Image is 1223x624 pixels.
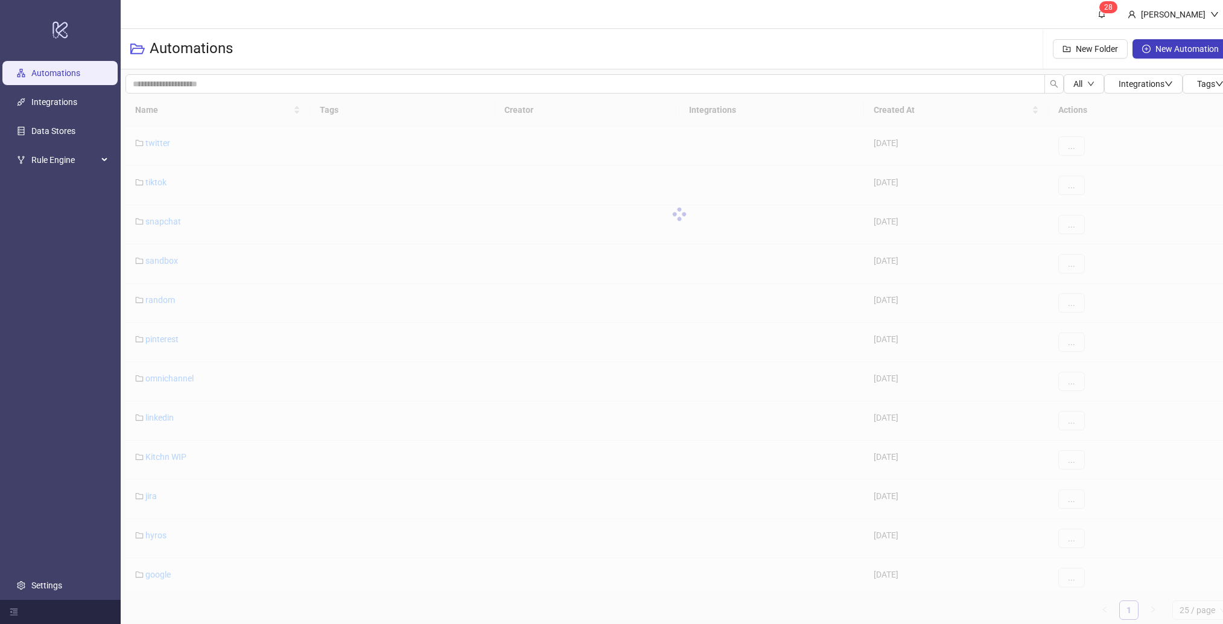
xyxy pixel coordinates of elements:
span: down [1210,10,1219,19]
span: folder-add [1063,45,1071,53]
span: fork [17,156,25,164]
button: Alldown [1064,74,1104,94]
span: plus-circle [1142,45,1151,53]
div: [PERSON_NAME] [1136,8,1210,21]
button: New Folder [1053,39,1128,59]
span: New Folder [1076,44,1118,54]
a: Data Stores [31,126,75,136]
span: Rule Engine [31,148,98,172]
a: Integrations [31,97,77,107]
h3: Automations [150,39,233,59]
span: Integrations [1119,79,1173,89]
span: down [1164,80,1173,88]
span: folder-open [130,42,145,56]
span: 8 [1108,3,1113,11]
span: bell [1098,10,1106,18]
span: All [1073,79,1082,89]
button: Integrationsdown [1104,74,1183,94]
span: search [1050,80,1058,88]
a: Automations [31,68,80,78]
span: user [1128,10,1136,19]
span: New Automation [1155,44,1219,54]
span: menu-fold [10,608,18,616]
span: 2 [1104,3,1108,11]
span: down [1087,80,1094,88]
a: Settings [31,581,62,590]
sup: 28 [1099,1,1117,13]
